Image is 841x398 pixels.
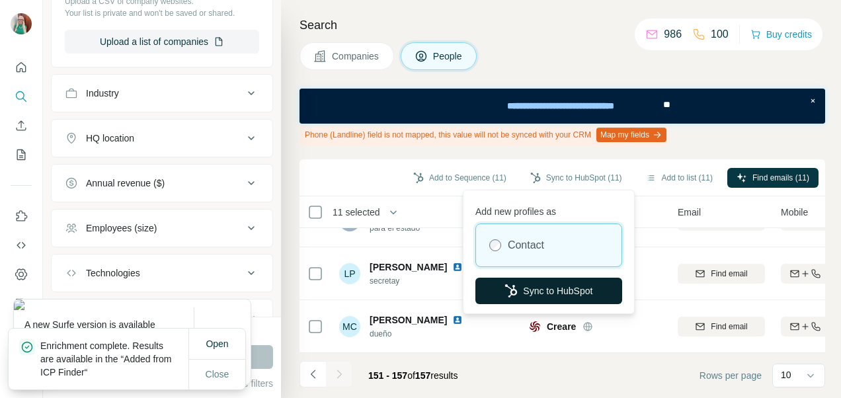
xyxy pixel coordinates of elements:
span: Rows per page [700,369,762,382]
button: Industry [52,77,272,109]
span: 151 - 157 [368,370,407,381]
span: Mobile [781,206,808,219]
button: Feedback [11,292,32,315]
p: Enrichment complete. Results are available in the “Added from ICP Finder“ [40,339,188,379]
button: Technologies [52,257,272,289]
button: Close [196,362,239,386]
p: 100 [711,26,729,42]
img: Logo of Creare [530,321,540,332]
div: Employees (size) [86,221,157,235]
p: Add new profiles as [475,200,622,218]
button: Navigate to previous page [300,361,326,387]
h4: Search [300,16,825,34]
span: Open [206,338,228,349]
img: LinkedIn logo [452,262,463,272]
button: Dashboard [11,262,32,286]
img: Avatar [11,13,32,34]
p: Your list is private and won't be saved or shared. [65,7,259,19]
div: Technologies [86,266,140,280]
img: LinkedIn logo [452,315,463,325]
button: Find email [678,317,765,337]
button: Map my fields [596,128,666,142]
p: 10 [781,368,791,381]
span: secretay [370,275,468,287]
button: Sync to HubSpot [475,278,622,304]
button: Add to list (11) [637,168,722,188]
button: Search [11,85,32,108]
button: Quick start [11,56,32,79]
button: Employees (size) [52,212,272,244]
div: MC [339,316,360,337]
span: [PERSON_NAME] [370,260,447,274]
button: Open [196,332,237,356]
span: [PERSON_NAME] [370,313,447,327]
span: of [407,370,415,381]
p: 986 [664,26,682,42]
span: Find emails (11) [752,172,809,184]
div: HQ location [86,132,134,145]
span: Creare [547,320,576,333]
button: Buy credits [750,25,812,44]
button: My lists [11,143,32,167]
button: Use Surfe API [11,233,32,257]
div: Industry [86,87,119,100]
div: Phone (Landline) field is not mapped, this value will not be synced with your CRM [300,124,669,146]
span: Find email [711,268,747,280]
button: Sync to HubSpot (11) [521,168,631,188]
button: Upload a list of companies [65,30,259,54]
span: Companies [332,50,380,63]
button: Find emails (11) [727,168,819,188]
p: A new Surfe version is available [24,318,194,331]
span: Find email [711,321,747,333]
button: Add to Sequence (11) [404,168,516,188]
span: Close [206,368,229,381]
span: Email [678,206,701,219]
div: Annual revenue ($) [86,177,165,190]
span: People [433,50,463,63]
iframe: Banner [300,89,825,124]
span: 157 [415,370,430,381]
span: dueño [370,328,468,340]
span: 11 selected [333,206,380,219]
span: results [368,370,458,381]
button: Find email [678,264,765,284]
button: Enrich CSV [11,114,32,138]
button: Annual revenue ($) [52,167,272,199]
div: LP [339,263,360,284]
label: Contact [508,237,544,253]
button: Use Surfe on LinkedIn [11,204,32,228]
button: HQ location [52,122,272,154]
img: 5c68b2ab-4bc2-49f6-ad87-d6130d09d315 [14,299,251,310]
